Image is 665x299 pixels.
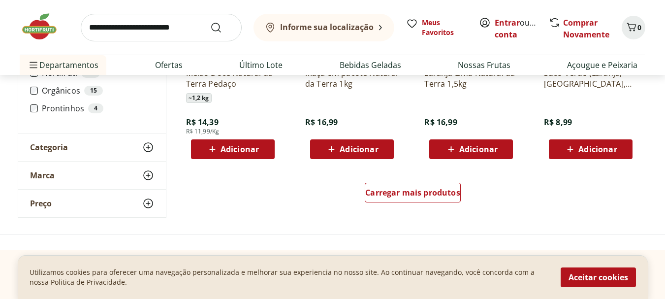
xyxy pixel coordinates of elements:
input: search [81,14,242,41]
button: Categoria [18,133,166,161]
button: Preço [18,190,166,217]
a: Maçã em pacote Natural da Terra 1kg [305,67,399,89]
span: Adicionar [459,145,498,153]
b: Informe sua localização [280,22,374,33]
p: Utilizamos cookies para oferecer uma navegação personalizada e melhorar sua experiencia no nosso ... [30,267,549,287]
a: Laranja Lima Natural da Terra 1,5kg [424,67,518,89]
span: Departamentos [28,53,98,77]
span: ~ 1,2 kg [186,93,212,103]
a: Comprar Novamente [563,17,609,40]
div: Departamento [18,50,166,133]
a: Carregar mais produtos [365,183,461,206]
div: 4 [88,103,103,113]
button: Adicionar [549,139,633,159]
button: Adicionar [429,139,513,159]
span: 0 [637,23,641,32]
span: R$ 8,99 [544,117,572,128]
button: Adicionar [191,139,275,159]
button: Marca [18,162,166,189]
span: Adicionar [340,145,378,153]
span: ou [495,17,538,40]
button: Carrinho [622,16,645,39]
span: R$ 11,99/Kg [186,128,220,135]
span: Preço [30,199,52,208]
button: Submit Search [210,22,234,33]
span: Marca [30,170,55,180]
label: Hortifruti [42,68,154,78]
a: Suco Verde (Laranja, [GEOGRAPHIC_DATA], Couve, Maça e Gengibre) 250ml [544,67,637,89]
a: Meus Favoritos [406,18,467,37]
a: Bebidas Geladas [340,59,401,71]
a: Açougue e Peixaria [567,59,637,71]
button: Menu [28,53,39,77]
a: Melão Doce Natural da Terra Pedaço [186,67,280,89]
button: Aceitar cookies [561,267,636,287]
span: R$ 14,39 [186,117,219,128]
label: Prontinhos [42,103,154,113]
label: Orgânicos [42,86,154,96]
button: Informe sua localização [253,14,394,41]
button: Adicionar [310,139,394,159]
div: 15 [84,86,103,96]
a: Entrar [495,17,520,28]
a: Nossas Frutas [458,59,510,71]
span: R$ 16,99 [305,117,338,128]
img: Hortifruti [20,12,69,41]
span: Carregar mais produtos [365,189,460,197]
span: R$ 16,99 [424,117,457,128]
a: Ofertas [155,59,183,71]
span: Meus Favoritos [422,18,467,37]
span: Categoria [30,142,68,152]
span: Adicionar [578,145,617,153]
span: Adicionar [221,145,259,153]
a: Criar conta [495,17,549,40]
a: Último Lote [239,59,283,71]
